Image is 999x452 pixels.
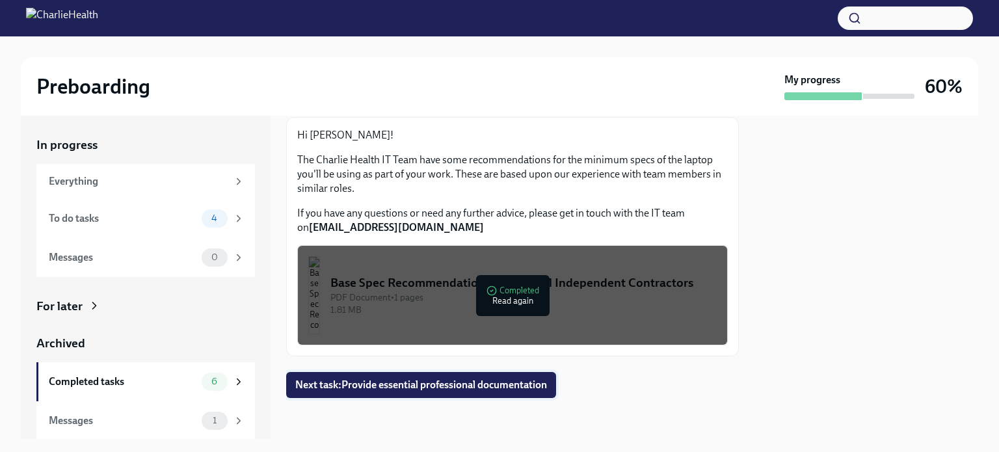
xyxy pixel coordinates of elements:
img: Base Spec Recommendations for Clinical Independent Contractors [308,256,320,334]
a: Archived [36,335,255,352]
span: 0 [204,252,226,262]
p: The Charlie Health IT Team have some recommendations for the minimum specs of the laptop you'll b... [297,153,728,196]
div: To do tasks [49,211,196,226]
div: Messages [49,414,196,428]
span: 6 [204,377,225,386]
span: 4 [204,213,225,223]
a: Completed tasks6 [36,362,255,401]
strong: My progress [784,73,840,87]
a: Everything [36,164,255,199]
button: Base Spec Recommendations for Clinical Independent ContractorsPDF Document•1 pages1.81 MBComplete... [297,245,728,345]
p: If you have any questions or need any further advice, please get in touch with the IT team on [297,206,728,235]
a: In progress [36,137,255,153]
span: Next task : Provide essential professional documentation [295,379,547,392]
button: Next task:Provide essential professional documentation [286,372,556,398]
div: 1.81 MB [330,304,717,316]
div: PDF Document • 1 pages [330,291,717,304]
img: CharlieHealth [26,8,98,29]
a: Messages0 [36,238,255,277]
div: Base Spec Recommendations for Clinical Independent Contractors [330,274,717,291]
a: For later [36,298,255,315]
h2: Preboarding [36,73,150,100]
div: Completed tasks [49,375,196,389]
a: To do tasks4 [36,199,255,238]
span: 1 [205,416,224,425]
h3: 60% [925,75,963,98]
div: For later [36,298,83,315]
p: Hi [PERSON_NAME]! [297,128,728,142]
div: Messages [49,250,196,265]
div: Everything [49,174,228,189]
strong: [EMAIL_ADDRESS][DOMAIN_NAME] [309,221,484,233]
a: Messages1 [36,401,255,440]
